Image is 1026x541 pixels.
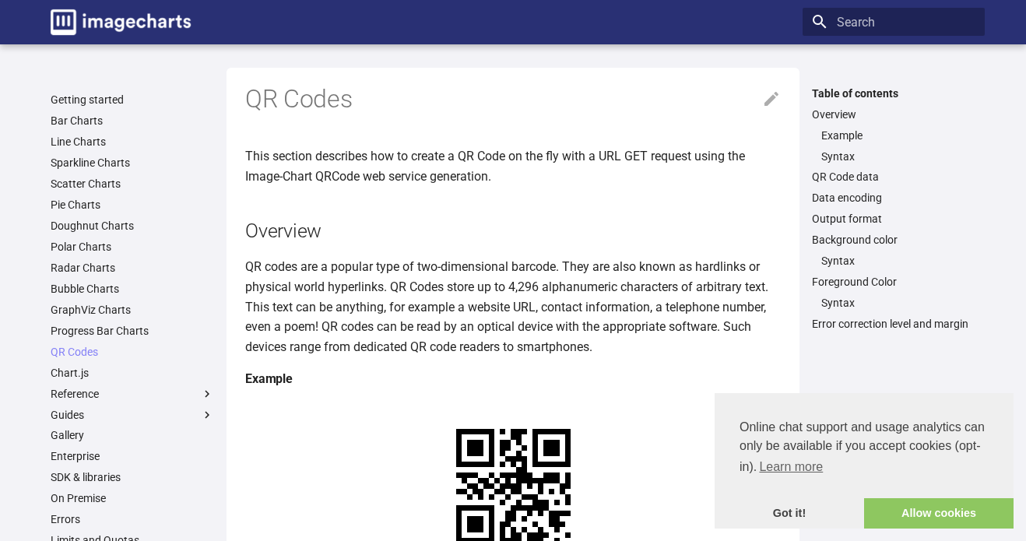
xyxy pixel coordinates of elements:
[245,217,781,244] h2: Overview
[51,261,214,275] a: Radar Charts
[51,408,214,422] label: Guides
[51,303,214,317] a: GraphViz Charts
[51,366,214,380] a: Chart.js
[245,257,781,357] p: QR codes are a popular type of two-dimensional barcode. They are also known as hardlinks or physi...
[245,83,781,116] h1: QR Codes
[812,254,975,268] nav: Background color
[812,170,975,184] a: QR Code data
[812,233,975,247] a: Background color
[812,275,975,289] a: Foreground Color
[715,393,1014,529] div: cookieconsent
[821,254,975,268] a: Syntax
[51,93,214,107] a: Getting started
[51,387,214,401] label: Reference
[51,219,214,233] a: Doughnut Charts
[821,149,975,163] a: Syntax
[812,128,975,163] nav: Overview
[51,345,214,359] a: QR Codes
[51,449,214,463] a: Enterprise
[740,418,989,479] span: Online chat support and usage analytics can only be available if you accept cookies (opt-in).
[864,498,1014,529] a: allow cookies
[812,296,975,310] nav: Foreground Color
[51,512,214,526] a: Errors
[51,282,214,296] a: Bubble Charts
[812,317,975,331] a: Error correction level and margin
[803,8,985,36] input: Search
[821,296,975,310] a: Syntax
[51,114,214,128] a: Bar Charts
[812,107,975,121] a: Overview
[757,455,825,479] a: learn more about cookies
[715,498,864,529] a: dismiss cookie message
[803,86,985,332] nav: Table of contents
[245,369,781,389] h4: Example
[51,240,214,254] a: Polar Charts
[51,135,214,149] a: Line Charts
[812,212,975,226] a: Output format
[821,128,975,142] a: Example
[51,198,214,212] a: Pie Charts
[51,491,214,505] a: On Premise
[245,146,781,186] p: This section describes how to create a QR Code on the fly with a URL GET request using the Image-...
[44,3,197,41] a: Image-Charts documentation
[51,156,214,170] a: Sparkline Charts
[51,177,214,191] a: Scatter Charts
[812,191,975,205] a: Data encoding
[51,324,214,338] a: Progress Bar Charts
[51,470,214,484] a: SDK & libraries
[51,9,191,35] img: logo
[803,86,985,100] label: Table of contents
[51,428,214,442] a: Gallery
